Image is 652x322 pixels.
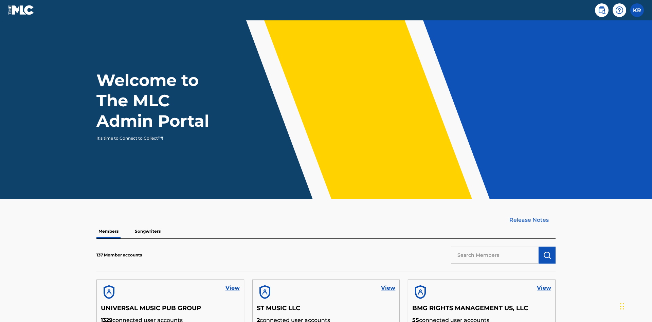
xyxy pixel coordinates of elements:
iframe: Chat Widget [618,289,652,322]
img: account [257,284,273,300]
img: account [101,284,117,300]
img: Search Works [543,251,551,259]
img: search [598,6,606,14]
h1: Welcome to The MLC Admin Portal [96,70,223,131]
img: MLC Logo [8,5,34,15]
a: Public Search [595,3,609,17]
a: View [537,284,551,292]
img: account [412,284,429,300]
a: View [225,284,240,292]
p: Songwriters [133,224,163,238]
p: 137 Member accounts [96,252,142,258]
div: Drag [620,296,624,317]
input: Search Members [451,247,539,264]
img: help [615,6,623,14]
a: View [381,284,395,292]
p: It's time to Connect to Collect™! [96,135,214,141]
h5: BMG RIGHTS MANAGEMENT US, LLC [412,304,551,316]
h5: ST MUSIC LLC [257,304,396,316]
p: Members [96,224,121,238]
div: User Menu [630,3,644,17]
h5: UNIVERSAL MUSIC PUB GROUP [101,304,240,316]
div: Help [613,3,626,17]
a: Release Notes [509,216,556,224]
